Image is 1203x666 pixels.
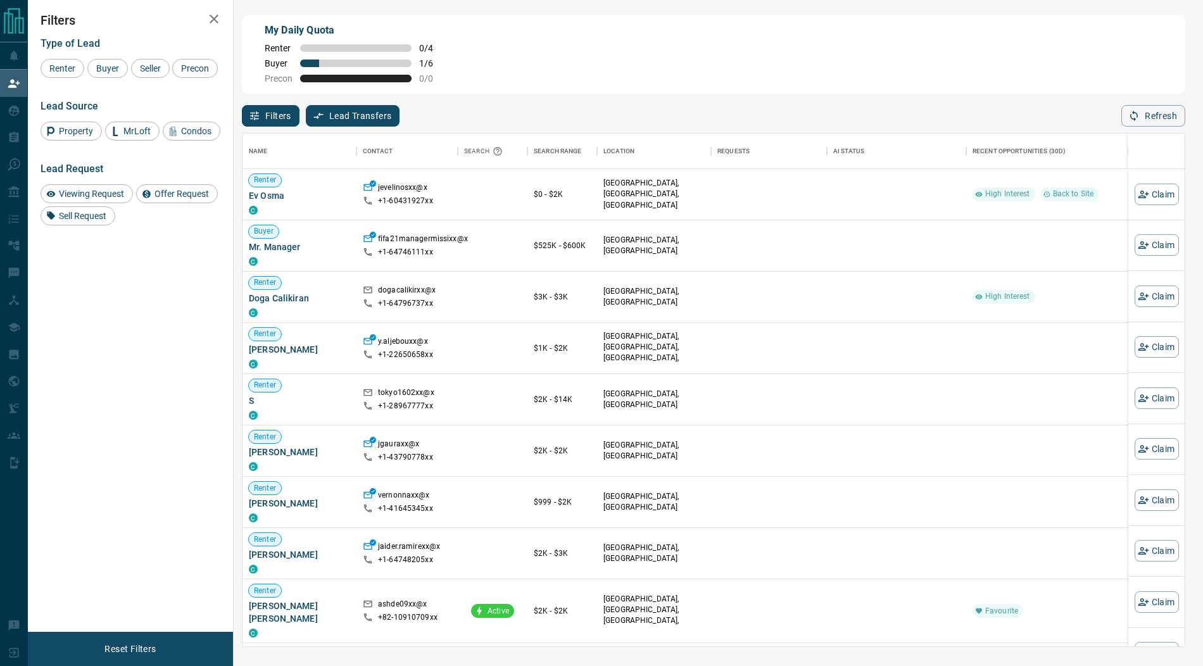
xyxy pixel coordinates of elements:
span: 0 / 0 [419,73,447,84]
div: Condos [163,122,220,141]
p: jaider.ramirexx@x [378,541,440,555]
span: Renter [249,277,281,288]
span: Renter [265,43,293,53]
button: Filters [242,105,299,127]
button: Claim [1135,540,1179,562]
div: condos.ca [249,462,258,471]
div: MrLoft [105,122,160,141]
span: Buyer [249,226,279,237]
p: $2K - $2K [534,445,591,456]
p: [GEOGRAPHIC_DATA], [GEOGRAPHIC_DATA] [603,286,705,308]
div: Contact [356,134,458,169]
div: Recent Opportunities (30d) [973,134,1066,169]
p: $525K - $600K [534,240,591,251]
p: [GEOGRAPHIC_DATA], [GEOGRAPHIC_DATA] [603,491,705,513]
p: [GEOGRAPHIC_DATA], [GEOGRAPHIC_DATA], [GEOGRAPHIC_DATA], [GEOGRAPHIC_DATA] | [GEOGRAPHIC_DATA] [603,594,705,648]
div: Requests [711,134,827,169]
button: Claim [1135,234,1179,256]
span: 1 / 6 [419,58,447,68]
span: Favourite [980,606,1023,617]
span: Ev Osma [249,189,350,202]
p: $3K - $3K [534,291,591,303]
div: Requests [717,134,750,169]
p: tokyo1602xx@x [378,387,434,401]
div: condos.ca [249,206,258,215]
p: +82- 10910709xx [378,612,438,623]
div: Renter [41,59,84,78]
button: Claim [1135,387,1179,409]
span: Property [54,126,98,136]
span: Mr. Manager [249,241,350,253]
p: $0 - $2K [534,189,591,200]
span: Seller [135,63,165,73]
p: $1K - $2K [534,342,591,354]
p: +1- 28967777xx [378,401,433,412]
div: Location [597,134,711,169]
span: Sell Request [54,211,111,221]
div: condos.ca [249,257,258,266]
p: ashde09xx@x [378,599,427,612]
div: Viewing Request [41,184,133,203]
button: Claim [1135,336,1179,358]
button: Claim [1135,642,1179,663]
span: Renter [249,586,281,596]
span: [PERSON_NAME] [PERSON_NAME] [249,600,350,625]
div: Offer Request [136,184,218,203]
span: Renter [45,63,80,73]
span: Buyer [265,58,293,68]
span: Renter [249,483,281,494]
div: Seller [131,59,170,78]
button: Lead Transfers [306,105,400,127]
span: Condos [177,126,216,136]
span: Precon [177,63,213,73]
div: condos.ca [249,629,258,638]
div: Contact [363,134,393,169]
p: vernonnaxx@x [378,490,430,503]
span: Renter [249,380,281,391]
span: Renter [249,432,281,443]
div: AI Status [833,134,864,169]
div: Precon [172,59,218,78]
p: My Daily Quota [265,23,447,38]
p: $2K - $3K [534,548,591,559]
div: Name [242,134,356,169]
span: Renter [249,175,281,185]
p: +1- 64748205xx [378,555,433,565]
div: Search [464,134,506,169]
div: condos.ca [249,360,258,368]
span: [PERSON_NAME] [249,548,350,561]
div: Location [603,134,634,169]
p: [GEOGRAPHIC_DATA], [GEOGRAPHIC_DATA] [603,440,705,462]
span: 0 / 4 [419,43,447,53]
p: dogacalikirxx@x [378,285,436,298]
span: Offer Request [150,189,213,199]
p: jevelinosxx@x [378,182,427,196]
button: Claim [1135,286,1179,307]
p: [GEOGRAPHIC_DATA], [GEOGRAPHIC_DATA], [GEOGRAPHIC_DATA] [603,178,705,210]
p: y.aljebouxx@x [378,336,428,349]
button: Claim [1135,438,1179,460]
span: High Interest [980,291,1035,302]
span: Doga Calikiran [249,292,350,305]
p: jgauraxx@x [378,439,419,452]
p: +1- 22650658xx [378,349,433,360]
p: [GEOGRAPHIC_DATA], [GEOGRAPHIC_DATA] [603,235,705,256]
p: +1- 60431927xx [378,196,433,206]
p: +1- 43790778xx [378,452,433,463]
button: Claim [1135,489,1179,511]
span: Viewing Request [54,189,129,199]
span: Precon [265,73,293,84]
p: $2K - $2K [534,605,591,617]
span: Lead Request [41,163,103,175]
p: $2K - $14K [534,394,591,405]
div: Name [249,134,268,169]
button: Refresh [1121,105,1185,127]
div: AI Status [827,134,966,169]
div: Recent Opportunities (30d) [966,134,1128,169]
span: Type of Lead [41,37,100,49]
div: Sell Request [41,206,115,225]
div: condos.ca [249,565,258,574]
p: [GEOGRAPHIC_DATA], [GEOGRAPHIC_DATA] [603,543,705,564]
p: [GEOGRAPHIC_DATA], [GEOGRAPHIC_DATA] [603,389,705,410]
p: fifa21managermissixx@x [378,234,468,247]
